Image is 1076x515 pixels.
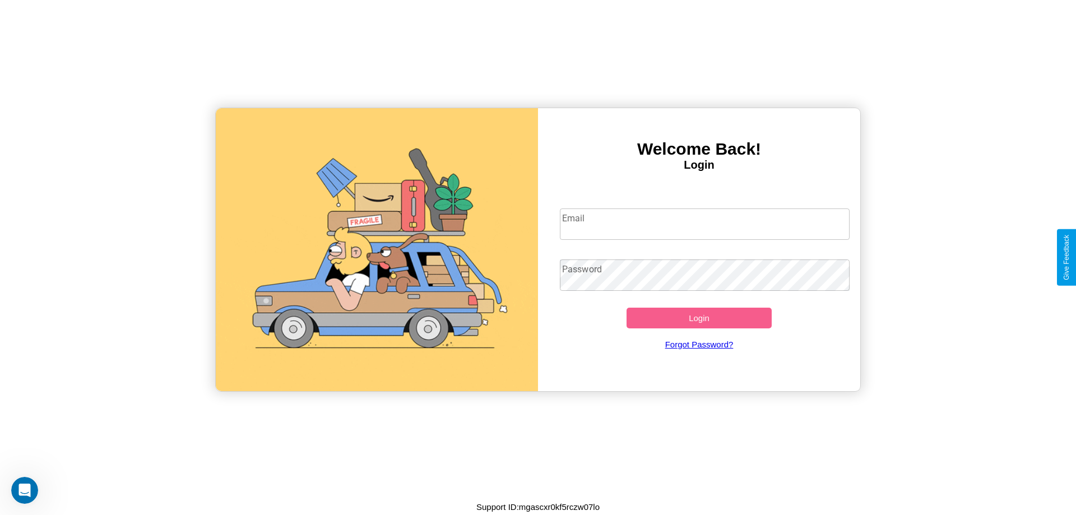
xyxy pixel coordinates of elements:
[11,477,38,504] iframe: Intercom live chat
[554,328,845,360] a: Forgot Password?
[216,108,538,391] img: gif
[1063,235,1070,280] div: Give Feedback
[476,499,600,514] p: Support ID: mgascxr0kf5rczw07lo
[627,308,772,328] button: Login
[538,159,860,171] h4: Login
[538,140,860,159] h3: Welcome Back!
